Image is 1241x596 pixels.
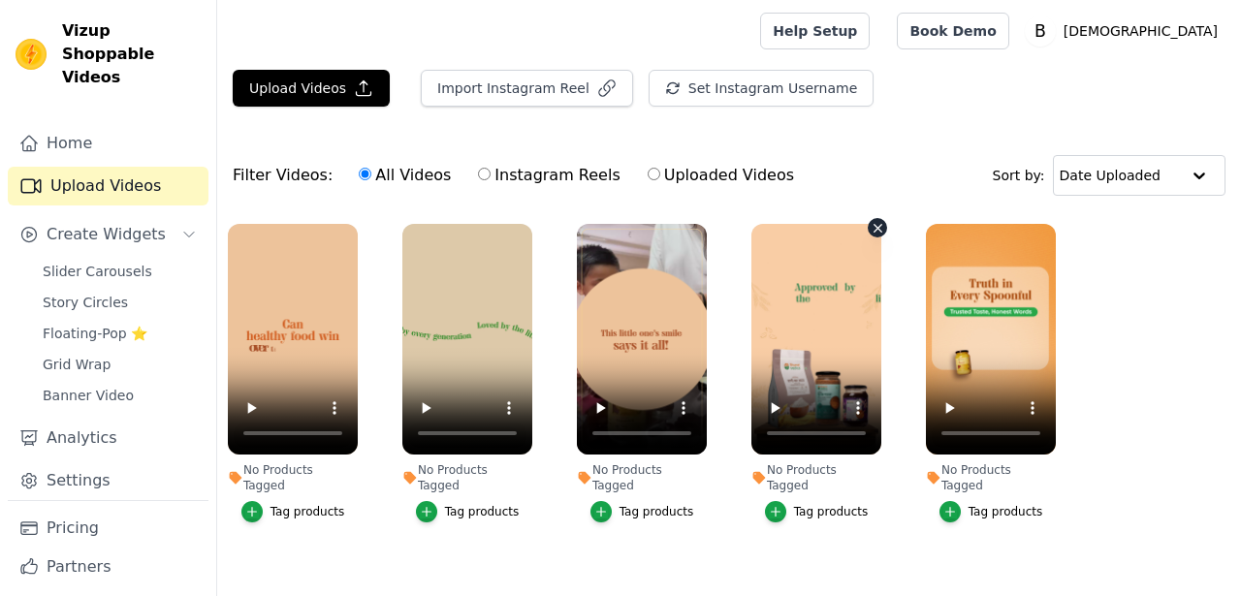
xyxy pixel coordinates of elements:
[477,163,620,188] label: Instagram Reels
[647,163,795,188] label: Uploaded Videos
[43,324,147,343] span: Floating-Pop ⭐
[577,462,707,493] div: No Products Tagged
[445,504,520,519] div: Tag products
[421,70,633,107] button: Import Instagram Reel
[993,155,1226,196] div: Sort by:
[649,70,874,107] button: Set Instagram Username
[270,504,345,519] div: Tag products
[43,262,152,281] span: Slider Carousels
[359,168,371,180] input: All Videos
[8,419,208,457] a: Analytics
[1025,14,1225,48] button: B [DEMOGRAPHIC_DATA]
[478,168,491,180] input: Instagram Reels
[897,13,1008,49] a: Book Demo
[648,168,660,180] input: Uploaded Videos
[939,501,1043,522] button: Tag products
[590,501,694,522] button: Tag products
[402,462,532,493] div: No Products Tagged
[416,501,520,522] button: Tag products
[8,509,208,548] a: Pricing
[31,382,208,409] a: Banner Video
[43,293,128,312] span: Story Circles
[8,461,208,500] a: Settings
[8,215,208,254] button: Create Widgets
[47,223,166,246] span: Create Widgets
[926,462,1056,493] div: No Products Tagged
[794,504,869,519] div: Tag products
[31,258,208,285] a: Slider Carousels
[233,70,390,107] button: Upload Videos
[233,153,805,198] div: Filter Videos:
[62,19,201,89] span: Vizup Shoppable Videos
[868,218,887,237] button: Video Delete
[969,504,1043,519] div: Tag products
[228,462,358,493] div: No Products Tagged
[8,124,208,163] a: Home
[31,351,208,378] a: Grid Wrap
[765,501,869,522] button: Tag products
[1056,14,1225,48] p: [DEMOGRAPHIC_DATA]
[43,386,134,405] span: Banner Video
[31,289,208,316] a: Story Circles
[43,355,111,374] span: Grid Wrap
[760,13,870,49] a: Help Setup
[241,501,345,522] button: Tag products
[358,163,452,188] label: All Videos
[1034,21,1046,41] text: B
[8,548,208,586] a: Partners
[8,167,208,205] a: Upload Videos
[751,462,881,493] div: No Products Tagged
[16,39,47,70] img: Vizup
[31,320,208,347] a: Floating-Pop ⭐
[620,504,694,519] div: Tag products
